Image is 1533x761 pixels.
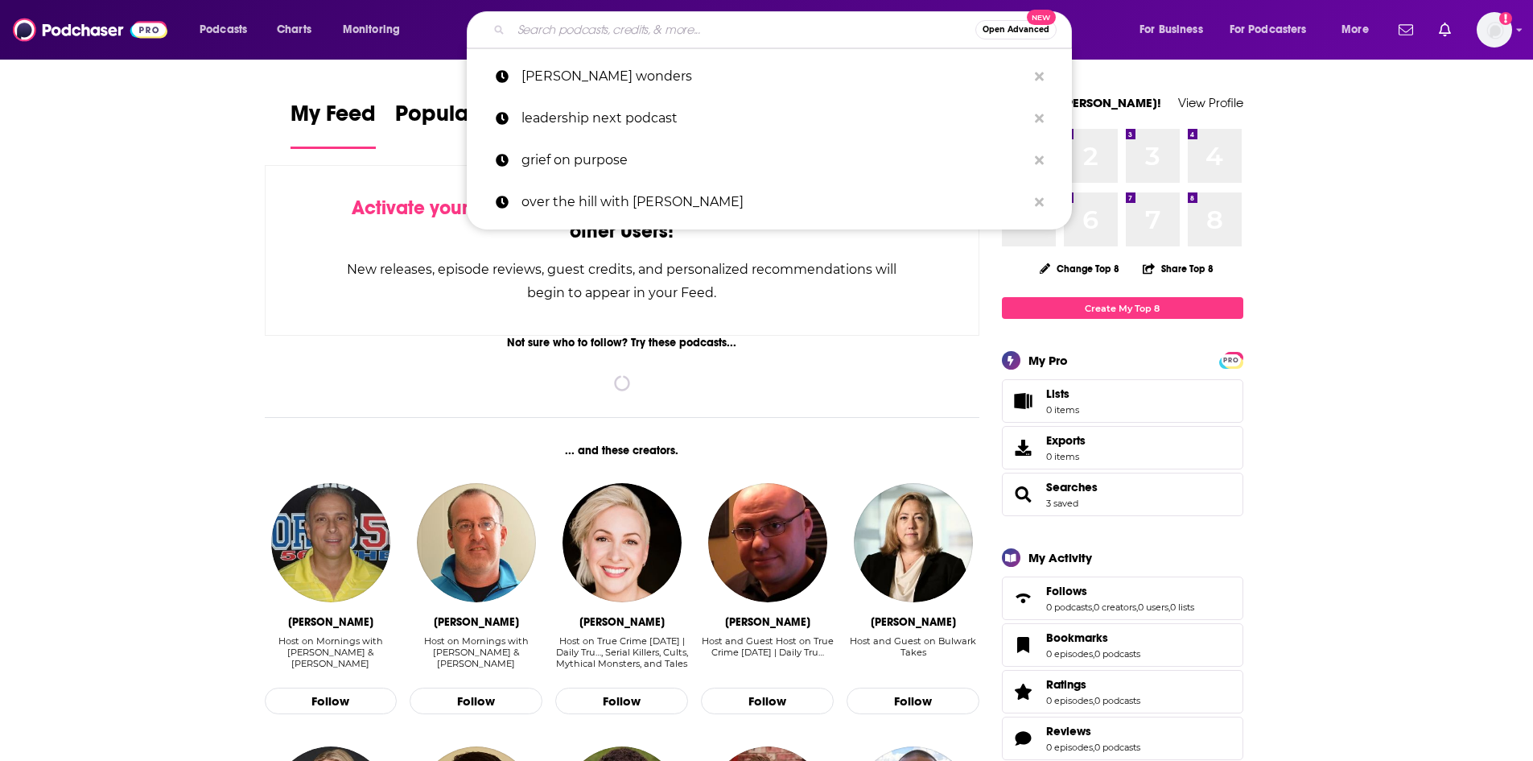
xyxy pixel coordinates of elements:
[265,635,398,669] div: Host on Mornings with [PERSON_NAME] & [PERSON_NAME]
[521,97,1027,139] p: leadership next podcast
[410,635,542,669] div: Host on Mornings with [PERSON_NAME] & [PERSON_NAME]
[1046,584,1087,598] span: Follows
[1092,602,1094,613] span: ,
[1170,602,1194,613] a: 0 lists
[291,100,376,137] span: My Feed
[1002,717,1243,760] span: Reviews
[854,483,973,602] img: Sarah Longwell
[1046,404,1079,416] span: 0 items
[975,20,1057,39] button: Open AdvancedNew
[511,17,975,43] input: Search podcasts, credits, & more...
[1002,379,1243,423] a: Lists
[1138,602,1168,613] a: 0 users
[1027,10,1056,25] span: New
[1046,631,1140,645] a: Bookmarks
[346,258,899,304] div: New releases, episode reviews, guest credits, and personalized recommendations will begin to appe...
[1046,584,1194,598] a: Follows
[352,196,517,220] span: Activate your Feed
[1008,680,1040,703] a: Ratings
[1178,95,1243,110] a: View Profile
[1046,498,1078,509] a: 3 saved
[1222,354,1241,366] a: PRO
[1094,648,1140,660] a: 0 podcasts
[467,97,1072,139] a: leadership next podcast
[288,615,373,629] div: Greg Gaston
[555,688,688,715] button: Follow
[1046,433,1086,448] span: Exports
[1392,16,1420,43] a: Show notifications dropdown
[521,181,1027,223] p: over the hill with selena hill
[847,635,979,670] div: Host and Guest on Bulwark Takes
[1002,426,1243,469] a: Exports
[521,56,1027,97] p: kelly corrigan wonders
[346,196,899,243] div: by following Podcasts, Creators, Lists, and other Users!
[1128,17,1223,43] button: open menu
[265,635,398,670] div: Host on Mornings with Greg & Eli
[1093,648,1094,660] span: ,
[343,19,400,41] span: Monitoring
[1046,387,1079,401] span: Lists
[1008,483,1040,506] a: Searches
[332,17,421,43] button: open menu
[1136,602,1138,613] span: ,
[1094,602,1136,613] a: 0 creators
[1008,727,1040,750] a: Reviews
[1002,577,1243,620] span: Follows
[434,615,519,629] div: Eli Savoie
[266,17,321,43] a: Charts
[1046,480,1098,494] a: Searches
[1030,258,1130,279] button: Change Top 8
[1008,436,1040,459] span: Exports
[265,444,980,457] div: ... and these creators.
[847,688,979,715] button: Follow
[1002,95,1161,110] a: Welcome [PERSON_NAME]!
[265,688,398,715] button: Follow
[1046,631,1108,645] span: Bookmarks
[1046,724,1140,738] a: Reviews
[847,635,979,658] div: Host and Guest on Bulwark Takes
[1046,677,1140,692] a: Ratings
[265,336,980,349] div: Not sure who to follow? Try these podcasts...
[482,11,1087,48] div: Search podcasts, credits, & more...
[555,635,688,669] div: Host on True Crime [DATE] | Daily Tru…, Serial Killers, Cults, Mythical Monsters, and Tales
[1046,451,1086,462] span: 0 items
[271,483,390,602] img: Greg Gaston
[1028,550,1092,565] div: My Activity
[1046,602,1092,613] a: 0 podcasts
[1230,19,1307,41] span: For Podcasters
[1477,12,1512,48] button: Show profile menu
[1341,19,1369,41] span: More
[701,635,834,670] div: Host and Guest Host on True Crime Today | Daily Tru…
[871,615,956,629] div: Sarah Longwell
[1219,17,1330,43] button: open menu
[1168,602,1170,613] span: ,
[1499,12,1512,25] svg: Add a profile image
[1002,623,1243,667] span: Bookmarks
[563,483,682,602] a: Vanessa Richardson
[701,635,834,658] div: Host and Guest Host on True Crime [DATE] | Daily Tru…
[1046,724,1091,738] span: Reviews
[1093,742,1094,753] span: ,
[1046,695,1093,706] a: 0 episodes
[1002,297,1243,319] a: Create My Top 8
[521,139,1027,181] p: grief on purpose
[983,26,1049,34] span: Open Advanced
[1094,695,1140,706] a: 0 podcasts
[708,483,827,602] img: Tony Brueski
[1046,742,1093,753] a: 0 episodes
[467,139,1072,181] a: grief on purpose
[1432,16,1457,43] a: Show notifications dropdown
[1002,670,1243,713] span: Ratings
[291,100,376,149] a: My Feed
[13,14,167,45] img: Podchaser - Follow, Share and Rate Podcasts
[417,483,536,602] img: Eli Savoie
[200,19,247,41] span: Podcasts
[277,19,311,41] span: Charts
[1008,634,1040,656] a: Bookmarks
